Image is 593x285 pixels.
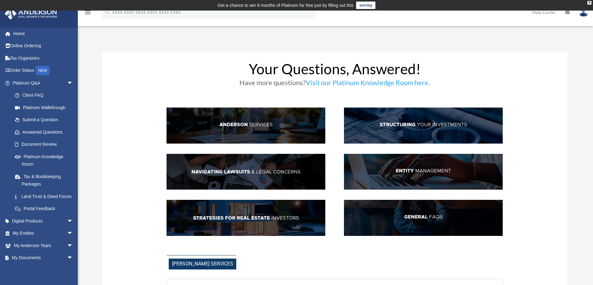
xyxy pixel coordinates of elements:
img: Anderson Advisors Platinum Portal [3,7,59,20]
a: Digital Productsarrow_drop_down [4,215,82,227]
img: User Pic [579,8,588,17]
span: arrow_drop_down [67,252,79,264]
a: Tax Organizers [4,52,82,64]
a: Tax & Bookkeeping Packages [9,170,82,190]
img: StratsRE_hdr [167,200,325,236]
span: arrow_drop_down [67,77,79,90]
a: Order StatusNEW [4,64,82,77]
a: Platinum Q&Aarrow_drop_down [4,77,82,89]
a: Home [4,27,82,40]
a: Visit our Platinum Knowledge Room here. [306,78,430,90]
a: My Entitiesarrow_drop_down [4,227,82,240]
img: GenFAQ_hdr [344,200,503,236]
a: Platinum Knowledge Room [9,150,82,170]
a: Online Ordering [4,40,82,52]
h3: Have more questions? [167,79,503,89]
span: arrow_drop_down [67,227,79,240]
h1: Your Questions, Answered! [167,62,503,79]
div: close [587,1,591,5]
a: Answered Questions [9,126,82,138]
div: Get a chance to win 6 months of Platinum for free just by filling out this [218,2,354,9]
i: menu [84,9,92,16]
img: NavLaw_hdr [167,154,325,190]
span: arrow_drop_down [67,239,79,252]
img: EntManag_hdr [344,154,503,190]
a: My Anderson Teamarrow_drop_down [4,239,82,252]
img: StructInv_hdr [344,108,503,144]
a: Submit a Question [9,114,82,126]
a: Land Trust & Deed Forum [9,190,82,203]
a: Platinum Walkthrough [9,101,82,114]
img: AndServ_hdr [167,108,325,144]
span: [PERSON_NAME] Services [169,259,236,269]
span: arrow_drop_down [67,264,79,277]
a: My Documentsarrow_drop_down [4,252,82,264]
div: NEW [36,66,49,75]
a: Document Review [9,138,82,151]
span: arrow_drop_down [67,215,79,228]
a: survey [356,2,375,9]
a: menu [84,11,92,16]
a: Client FAQ [9,89,79,102]
a: Portal Feedback [9,203,82,215]
a: Online Learningarrow_drop_down [4,264,82,276]
i: search [104,8,111,15]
